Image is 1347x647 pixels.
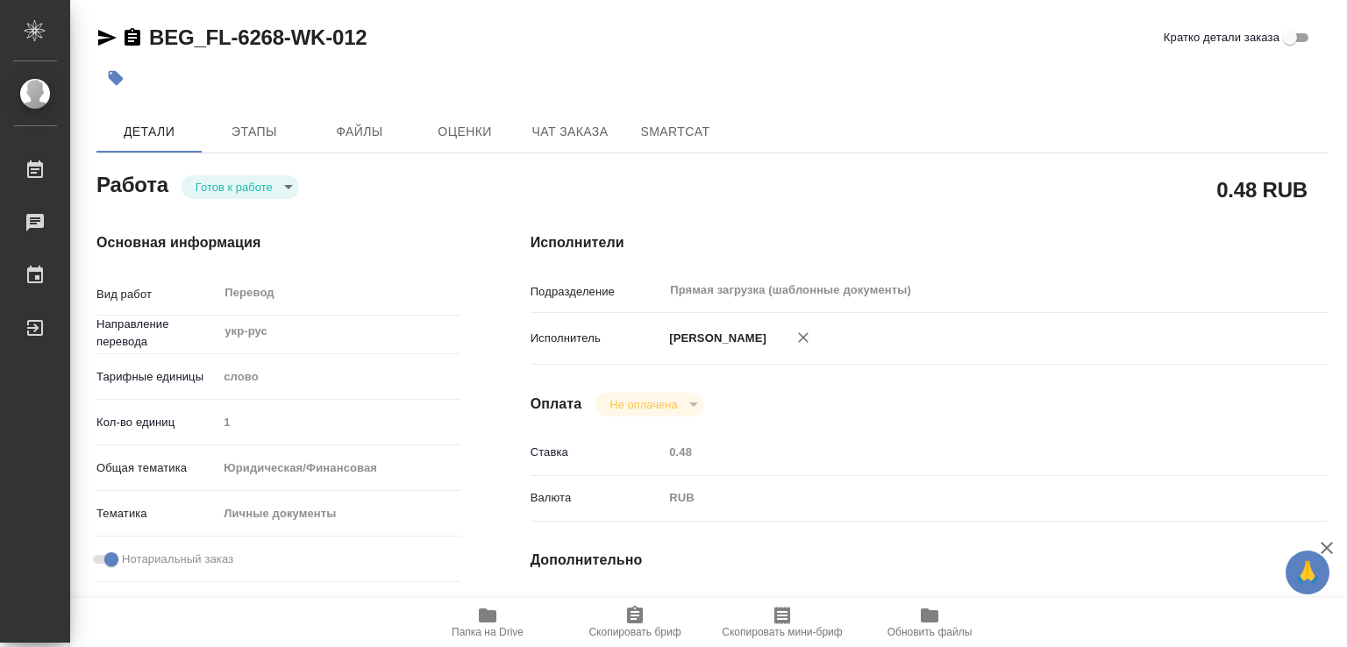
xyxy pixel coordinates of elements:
p: Тематика [96,505,217,523]
span: Скопировать мини-бриф [722,626,842,638]
button: Скопировать ссылку для ЯМессенджера [96,27,118,48]
span: Детали [107,121,191,143]
p: Общая тематика [96,459,217,477]
p: [PERSON_NAME] [663,330,766,347]
span: Обновить файлы [887,626,973,638]
button: Скопировать ссылку [122,27,143,48]
span: Файлы [317,121,402,143]
span: SmartCat [633,121,717,143]
p: Вид работ [96,286,217,303]
input: Пустое поле [663,439,1261,465]
h4: Дополнительно [531,550,1328,571]
button: Не оплачена [604,397,682,412]
button: Удалить исполнителя [784,318,823,357]
button: Скопировать мини-бриф [709,598,856,647]
p: Тарифные единицы [96,368,217,386]
p: Направление перевода [96,316,217,351]
button: Обновить файлы [856,598,1003,647]
span: Этапы [212,121,296,143]
span: Папка на Drive [452,626,524,638]
p: Валюта [531,489,664,507]
p: Подразделение [531,283,664,301]
h4: Оплата [531,394,582,415]
div: Готов к работе [595,393,703,416]
p: Кол-во единиц [96,414,217,431]
div: Личные документы [217,499,460,529]
button: Скопировать бриф [561,598,709,647]
div: слово [217,362,460,392]
span: Нотариальный заказ [122,551,233,568]
h2: Работа [96,167,168,199]
h4: Исполнители [531,232,1328,253]
div: Юридическая/Финансовая [217,453,460,483]
p: Ставка [531,444,664,461]
span: 🙏 [1293,554,1322,591]
span: Скопировать бриф [588,626,681,638]
input: Пустое поле [663,594,1261,619]
button: Папка на Drive [414,598,561,647]
span: Оценки [423,121,507,143]
p: Исполнитель [531,330,664,347]
div: Готов к работе [182,175,299,199]
h2: 0.48 RUB [1216,174,1308,204]
div: RUB [663,483,1261,513]
a: BEG_FL-6268-WK-012 [149,25,367,49]
button: Добавить тэг [96,59,135,97]
button: Готов к работе [190,180,278,195]
span: Кратко детали заказа [1164,29,1279,46]
h4: Основная информация [96,232,460,253]
input: Пустое поле [217,409,460,435]
button: 🙏 [1286,551,1329,594]
span: Чат заказа [528,121,612,143]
